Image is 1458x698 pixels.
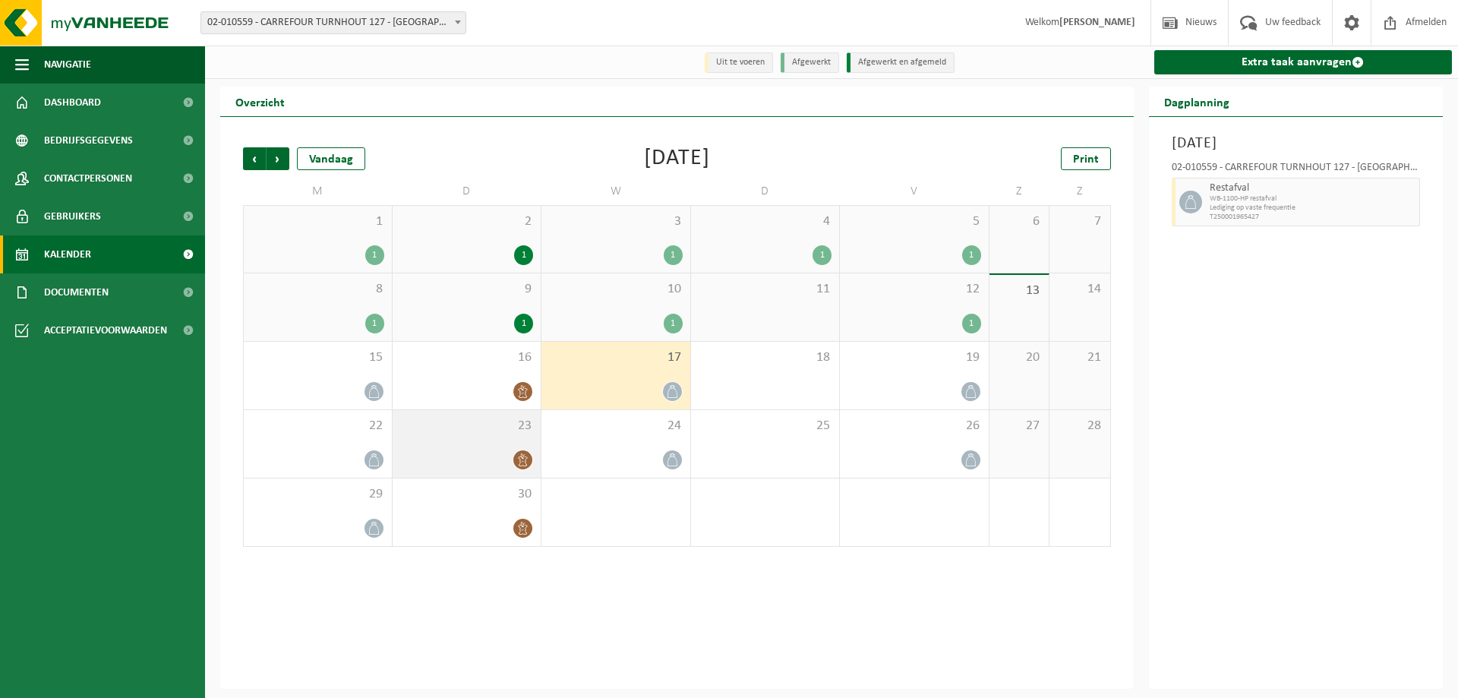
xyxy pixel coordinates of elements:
[1210,204,1416,213] span: Lediging op vaste frequentie
[1073,153,1099,166] span: Print
[44,159,132,197] span: Contactpersonen
[664,314,683,333] div: 1
[201,12,465,33] span: 02-010559 - CARREFOUR TURNHOUT 127 - TURNHOUT
[365,314,384,333] div: 1
[200,11,466,34] span: 02-010559 - CARREFOUR TURNHOUT 127 - TURNHOUT
[847,52,955,73] li: Afgewerkt en afgemeld
[813,245,832,265] div: 1
[1210,194,1416,204] span: WB-1100-HP restafval
[699,213,832,230] span: 4
[549,213,683,230] span: 3
[989,178,1050,205] td: Z
[44,311,167,349] span: Acceptatievoorwaarden
[400,349,534,366] span: 16
[1061,147,1111,170] a: Print
[1210,213,1416,222] span: T250001965427
[781,52,839,73] li: Afgewerkt
[251,418,384,434] span: 22
[44,273,109,311] span: Documenten
[243,178,393,205] td: M
[997,283,1042,299] span: 13
[400,281,534,298] span: 9
[1059,17,1135,28] strong: [PERSON_NAME]
[847,213,981,230] span: 5
[847,349,981,366] span: 19
[705,52,773,73] li: Uit te voeren
[549,349,683,366] span: 17
[962,314,981,333] div: 1
[541,178,691,205] td: W
[400,486,534,503] span: 30
[1057,281,1102,298] span: 14
[297,147,365,170] div: Vandaag
[1057,213,1102,230] span: 7
[400,418,534,434] span: 23
[514,314,533,333] div: 1
[699,281,832,298] span: 11
[1049,178,1110,205] td: Z
[1172,132,1421,155] h3: [DATE]
[1154,50,1453,74] a: Extra taak aanvragen
[243,147,266,170] span: Vorige
[549,418,683,434] span: 24
[840,178,989,205] td: V
[1149,87,1245,116] h2: Dagplanning
[393,178,542,205] td: D
[44,84,101,122] span: Dashboard
[220,87,300,116] h2: Overzicht
[44,122,133,159] span: Bedrijfsgegevens
[44,235,91,273] span: Kalender
[962,245,981,265] div: 1
[644,147,710,170] div: [DATE]
[699,418,832,434] span: 25
[997,213,1042,230] span: 6
[267,147,289,170] span: Volgende
[251,213,384,230] span: 1
[997,418,1042,434] span: 27
[699,349,832,366] span: 18
[251,349,384,366] span: 15
[847,281,981,298] span: 12
[44,197,101,235] span: Gebruikers
[1210,182,1416,194] span: Restafval
[1057,349,1102,366] span: 21
[251,281,384,298] span: 8
[251,486,384,503] span: 29
[1057,418,1102,434] span: 28
[664,245,683,265] div: 1
[400,213,534,230] span: 2
[1172,163,1421,178] div: 02-010559 - CARREFOUR TURNHOUT 127 - [GEOGRAPHIC_DATA]
[997,349,1042,366] span: 20
[691,178,841,205] td: D
[514,245,533,265] div: 1
[44,46,91,84] span: Navigatie
[847,418,981,434] span: 26
[365,245,384,265] div: 1
[549,281,683,298] span: 10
